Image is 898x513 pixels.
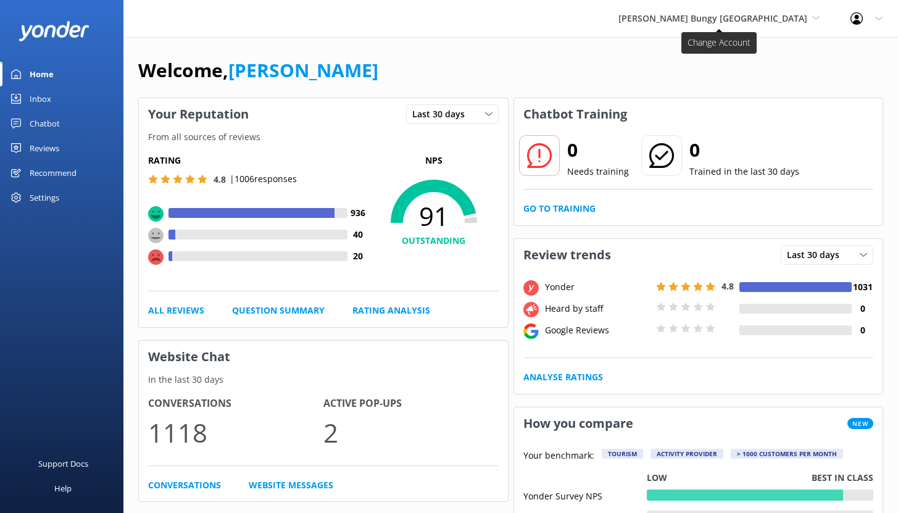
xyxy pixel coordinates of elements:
[139,373,508,386] p: In the last 30 days
[323,412,499,453] p: 2
[19,21,89,41] img: yonder-white-logo.png
[852,302,873,315] h4: 0
[412,107,472,121] span: Last 30 days
[602,449,643,459] div: Tourism
[542,323,653,337] div: Google Reviews
[230,172,297,186] p: | 1006 responses
[148,304,204,317] a: All Reviews
[514,407,642,440] h3: How you compare
[148,154,369,167] h5: Rating
[647,471,667,485] p: Low
[514,239,620,271] h3: Review trends
[139,98,258,130] h3: Your Reputation
[30,161,77,185] div: Recommend
[139,341,508,373] h3: Website Chat
[567,165,629,178] p: Needs training
[852,323,873,337] h4: 0
[352,304,430,317] a: Rating Analysis
[249,478,333,492] a: Website Messages
[812,471,873,485] p: Best in class
[721,280,734,292] span: 4.8
[232,304,325,317] a: Question Summary
[523,490,647,501] div: Yonder Survey NPS
[138,56,378,85] h1: Welcome,
[30,86,51,111] div: Inbox
[542,280,653,294] div: Yonder
[38,451,88,476] div: Support Docs
[228,57,378,83] a: [PERSON_NAME]
[347,249,369,263] h4: 20
[618,12,807,24] span: [PERSON_NAME] Bungy [GEOGRAPHIC_DATA]
[347,206,369,220] h4: 936
[214,173,226,185] span: 4.8
[323,396,499,412] h4: Active Pop-ups
[30,62,54,86] div: Home
[847,418,873,429] span: New
[523,202,596,215] a: Go to Training
[787,248,847,262] span: Last 30 days
[148,478,221,492] a: Conversations
[369,201,499,231] span: 91
[689,135,799,165] h2: 0
[148,396,323,412] h4: Conversations
[148,412,323,453] p: 1118
[567,135,629,165] h2: 0
[369,154,499,167] p: NPS
[523,449,594,464] p: Your benchmark:
[689,165,799,178] p: Trained in the last 30 days
[54,476,72,501] div: Help
[523,370,603,384] a: Analyse Ratings
[731,449,843,459] div: > 1000 customers per month
[514,98,636,130] h3: Chatbot Training
[852,280,873,294] h4: 1031
[347,228,369,241] h4: 40
[30,185,59,210] div: Settings
[651,449,723,459] div: Activity Provider
[30,136,59,161] div: Reviews
[369,234,499,248] h4: OUTSTANDING
[139,130,508,144] p: From all sources of reviews
[542,302,653,315] div: Heard by staff
[30,111,60,136] div: Chatbot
